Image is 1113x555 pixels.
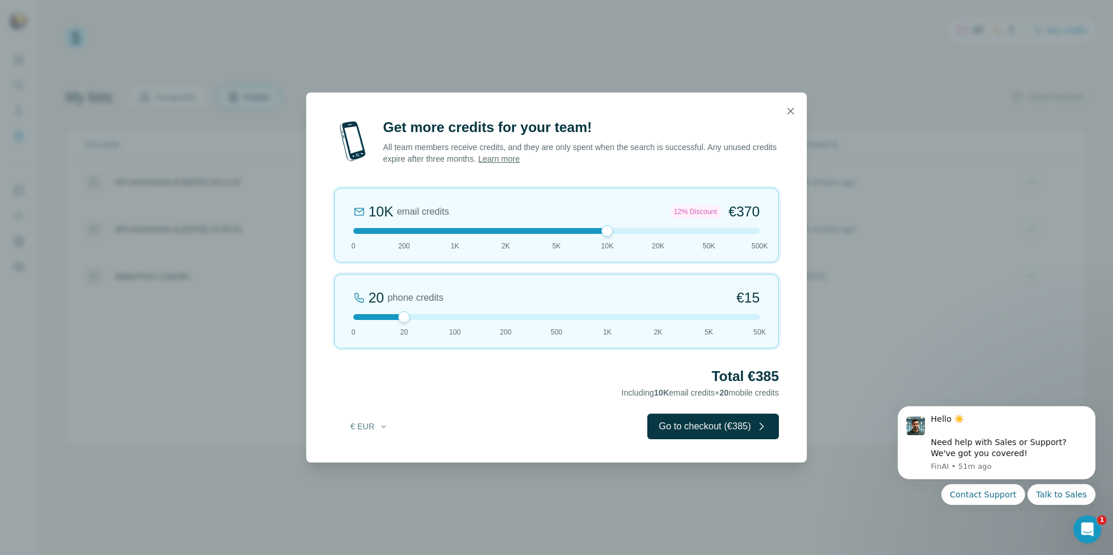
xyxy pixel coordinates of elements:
[752,241,768,251] span: 500K
[334,118,371,165] img: mobile-phone
[500,327,512,337] span: 200
[719,388,729,397] span: 20
[647,414,779,439] button: Go to checkout (€385)
[603,327,612,337] span: 1K
[729,202,760,221] span: €370
[388,291,444,305] span: phone credits
[478,154,520,163] a: Learn more
[397,205,449,219] span: email credits
[1073,515,1101,543] iframe: Intercom live chat
[736,289,760,307] span: €15
[352,241,356,251] span: 0
[622,388,779,397] span: Including email credits + mobile credits
[368,202,394,221] div: 10K
[400,327,408,337] span: 20
[652,241,664,251] span: 20K
[368,289,384,307] div: 20
[334,367,779,386] h2: Total €385
[398,241,410,251] span: 200
[703,241,715,251] span: 50K
[383,141,779,165] p: All team members receive credits, and they are only spent when the search is successful. Any unus...
[1097,515,1107,525] span: 1
[601,241,614,251] span: 10K
[342,416,396,437] button: € EUR
[654,388,669,397] span: 10K
[753,327,765,337] span: 50K
[449,327,460,337] span: 100
[704,327,713,337] span: 5K
[352,327,356,337] span: 0
[501,241,510,251] span: 2K
[654,327,662,337] span: 2K
[552,241,561,251] span: 5K
[671,205,721,219] div: 12% Discount
[451,241,459,251] span: 1K
[551,327,562,337] span: 500
[880,396,1113,512] iframe: Intercom notifications message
